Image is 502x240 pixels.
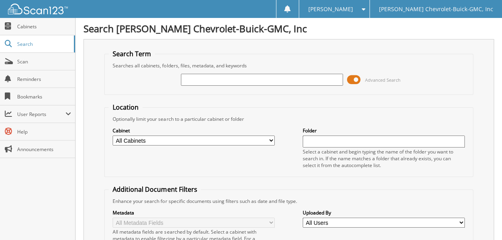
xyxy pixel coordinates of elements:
legend: Location [109,103,143,112]
h1: Search [PERSON_NAME] Chevrolet-Buick-GMC, Inc [83,22,494,35]
span: Cabinets [17,23,71,30]
label: Uploaded By [303,209,465,216]
span: User Reports [17,111,65,118]
label: Folder [303,127,465,134]
img: scan123-logo-white.svg [8,4,68,14]
legend: Search Term [109,49,155,58]
label: Cabinet [113,127,275,134]
span: [PERSON_NAME] Chevrolet-Buick-GMC, Inc [379,7,493,12]
span: Bookmarks [17,93,71,100]
span: Announcements [17,146,71,153]
span: Advanced Search [365,77,401,83]
span: Help [17,128,71,135]
div: Optionally limit your search to a particular cabinet or folder [109,116,468,122]
span: [PERSON_NAME] [308,7,353,12]
span: Scan [17,58,71,65]
div: Enhance your search for specific documents using filters such as date and file type. [109,198,468,205]
div: Searches all cabinets, folders, files, metadata, and keywords [109,62,468,69]
span: Search [17,41,70,47]
span: Reminders [17,76,71,83]
div: Select a cabinet and begin typing the name of the folder you want to search in. If the name match... [303,148,465,169]
legend: Additional Document Filters [109,185,201,194]
label: Metadata [113,209,275,216]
